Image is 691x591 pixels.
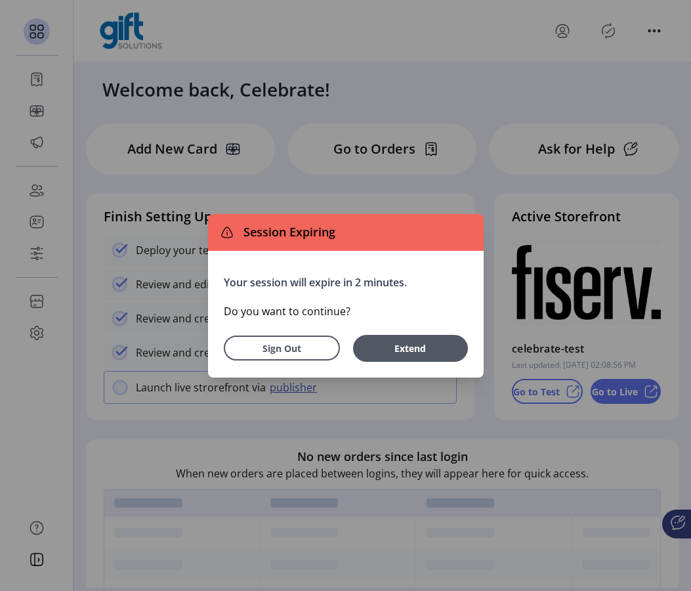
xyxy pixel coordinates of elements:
[360,341,461,355] span: Extend
[224,274,468,290] p: Your session will expire in 2 minutes.
[353,335,468,362] button: Extend
[241,341,323,355] span: Sign Out
[238,223,335,241] span: Session Expiring
[224,303,468,319] p: Do you want to continue?
[224,336,340,361] button: Sign Out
